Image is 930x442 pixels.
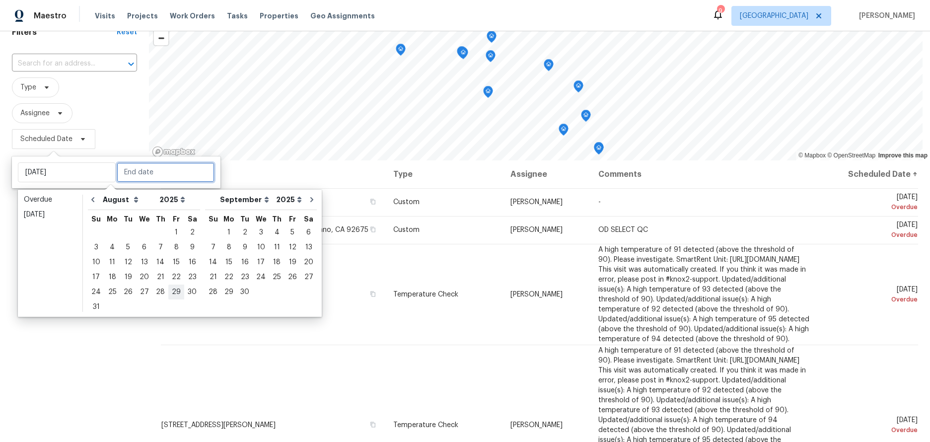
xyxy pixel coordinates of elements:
a: Mapbox homepage [152,146,196,157]
div: 28 [152,285,168,299]
abbr: Tuesday [240,216,249,222]
div: Sat Aug 30 2025 [184,285,200,299]
div: Mon Sep 08 2025 [221,240,237,255]
div: 16 [184,255,200,269]
div: Thu Sep 18 2025 [269,255,285,270]
div: 21 [152,270,168,284]
abbr: Sunday [91,216,101,222]
div: Tue Sep 30 2025 [237,285,253,299]
button: Zoom out [154,31,168,45]
span: Assignee [20,108,50,118]
button: Go to previous month [85,190,100,210]
th: Assignee [502,160,590,188]
div: Fri Aug 22 2025 [168,270,184,285]
div: 15 [221,255,237,269]
div: Sun Aug 17 2025 [88,270,104,285]
span: Type [20,82,36,92]
div: Overdue [825,425,918,435]
div: Sat Sep 06 2025 [300,225,317,240]
div: 12 [120,255,136,269]
div: 25 [104,285,120,299]
div: Sat Sep 13 2025 [300,240,317,255]
div: Tue Aug 26 2025 [120,285,136,299]
a: Improve this map [878,152,928,159]
div: Fri Aug 15 2025 [168,255,184,270]
div: 19 [285,255,300,269]
select: Month [100,192,157,207]
div: 7 [152,240,168,254]
div: Wed Aug 13 2025 [136,255,152,270]
div: Fri Sep 26 2025 [285,270,300,285]
div: Tue Aug 12 2025 [120,255,136,270]
div: 25 [269,270,285,284]
div: Sat Aug 02 2025 [184,225,200,240]
span: Visits [95,11,115,21]
div: Thu Aug 28 2025 [152,285,168,299]
div: 13 [300,240,317,254]
abbr: Sunday [209,216,218,222]
span: Work Orders [170,11,215,21]
a: OpenStreetMap [827,152,875,159]
div: Mon Sep 15 2025 [221,255,237,270]
span: Geo Assignments [310,11,375,21]
div: 23 [184,270,200,284]
button: Copy Address [368,197,377,206]
div: Thu Aug 14 2025 [152,255,168,270]
div: 30 [184,285,200,299]
div: Map marker [594,142,604,157]
span: 27598 Paseo [MEDICAL_DATA], San Juan Capistrano, CA 92675 [161,226,368,233]
div: 11 [269,240,285,254]
div: 20 [300,255,317,269]
div: Map marker [396,44,406,59]
div: 20 [136,270,152,284]
a: Mapbox [798,152,826,159]
div: Map marker [457,46,467,62]
abbr: Saturday [188,216,197,222]
span: [STREET_ADDRESS][PERSON_NAME] [161,422,276,429]
select: Year [274,192,304,207]
span: [DATE] [825,221,918,240]
canvas: Map [149,11,923,160]
abbr: Thursday [272,216,282,222]
div: Wed Aug 27 2025 [136,285,152,299]
span: Properties [260,11,298,21]
div: Tue Sep 16 2025 [237,255,253,270]
div: [DATE] [24,210,76,220]
div: Overdue [825,295,918,304]
div: Wed Sep 10 2025 [253,240,269,255]
div: Overdue [825,202,918,212]
div: Sat Aug 09 2025 [184,240,200,255]
abbr: Friday [173,216,180,222]
span: [DATE] [825,194,918,212]
div: Sat Aug 23 2025 [184,270,200,285]
div: 3 [88,240,104,254]
div: 11 [104,255,120,269]
span: [PERSON_NAME] [510,199,563,206]
div: Mon Aug 18 2025 [104,270,120,285]
button: Go to next month [304,190,319,210]
th: Comments [590,160,818,188]
div: 24 [253,270,269,284]
div: Fri Aug 29 2025 [168,285,184,299]
select: Month [217,192,274,207]
span: [PERSON_NAME] [855,11,915,21]
div: 16 [237,255,253,269]
div: Sat Aug 16 2025 [184,255,200,270]
div: Sun Aug 03 2025 [88,240,104,255]
div: 4 [104,240,120,254]
abbr: Wednesday [256,216,267,222]
span: [DATE] [825,286,918,304]
div: 3 [253,225,269,239]
div: Reset [117,27,137,37]
div: Mon Sep 01 2025 [221,225,237,240]
div: 29 [168,285,184,299]
div: Map marker [487,31,497,46]
span: Scheduled Date [20,134,72,144]
span: A high temperature of 91 detected (above the threshold of 90). Please investigate. SmartRent Unit... [598,246,809,343]
div: 2 [184,225,200,239]
div: 8 [221,240,237,254]
div: 31 [88,300,104,314]
div: Thu Sep 04 2025 [269,225,285,240]
span: Temperature Check [393,422,458,429]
